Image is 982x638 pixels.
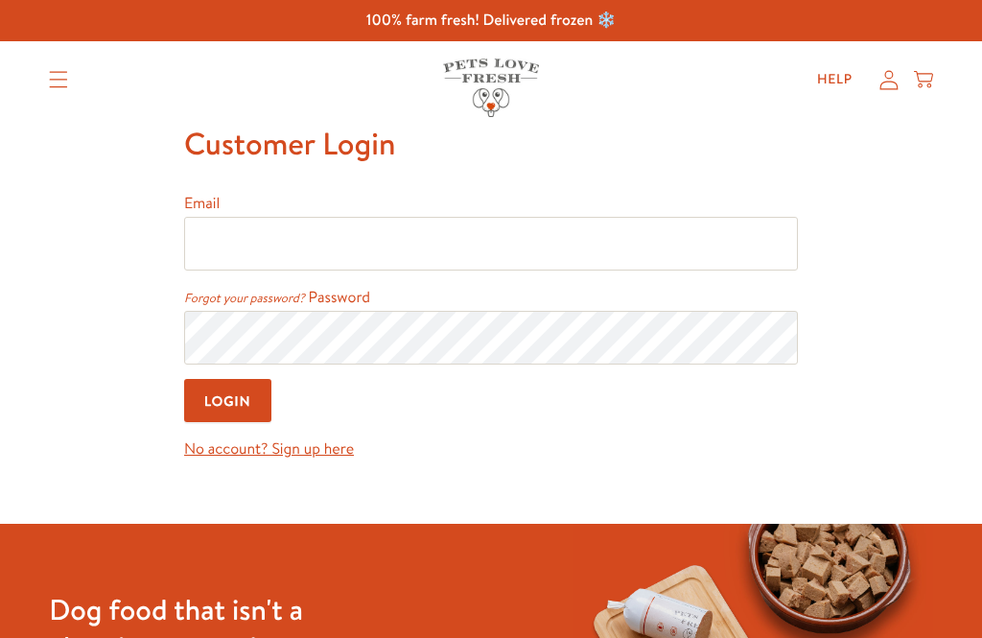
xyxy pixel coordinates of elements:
[802,60,868,99] a: Help
[184,193,220,214] label: Email
[34,56,83,104] summary: Translation missing: en.sections.header.menu
[184,438,354,460] a: No account? Sign up here
[309,287,371,308] label: Password
[443,59,539,117] img: Pets Love Fresh
[184,118,798,170] h1: Customer Login
[184,290,305,307] a: Forgot your password?
[184,379,271,422] input: Login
